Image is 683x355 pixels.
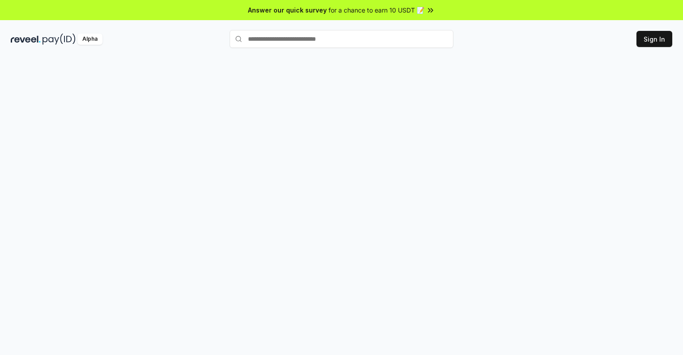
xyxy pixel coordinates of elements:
[43,34,76,45] img: pay_id
[77,34,102,45] div: Alpha
[329,5,424,15] span: for a chance to earn 10 USDT 📝
[11,34,41,45] img: reveel_dark
[248,5,327,15] span: Answer our quick survey
[636,31,672,47] button: Sign In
